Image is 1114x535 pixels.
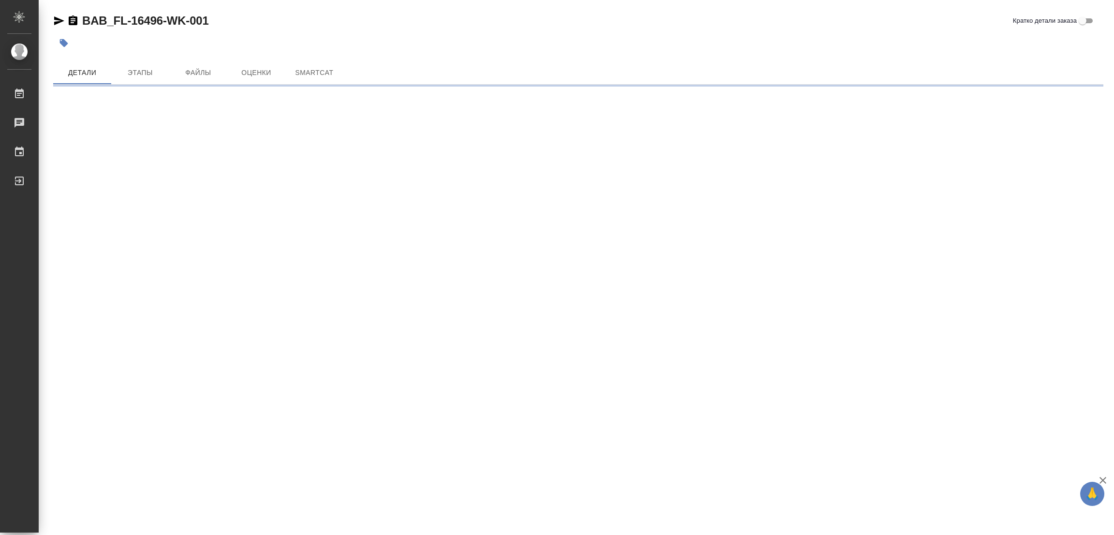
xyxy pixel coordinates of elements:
[53,15,65,27] button: Скопировать ссылку для ЯМессенджера
[1084,484,1100,504] span: 🙏
[53,32,74,54] button: Добавить тэг
[1080,482,1104,506] button: 🙏
[82,14,209,27] a: BAB_FL-16496-WK-001
[291,67,337,79] span: SmartCat
[233,67,279,79] span: Оценки
[175,67,221,79] span: Файлы
[1013,16,1077,26] span: Кратко детали заказа
[59,67,105,79] span: Детали
[67,15,79,27] button: Скопировать ссылку
[117,67,163,79] span: Этапы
